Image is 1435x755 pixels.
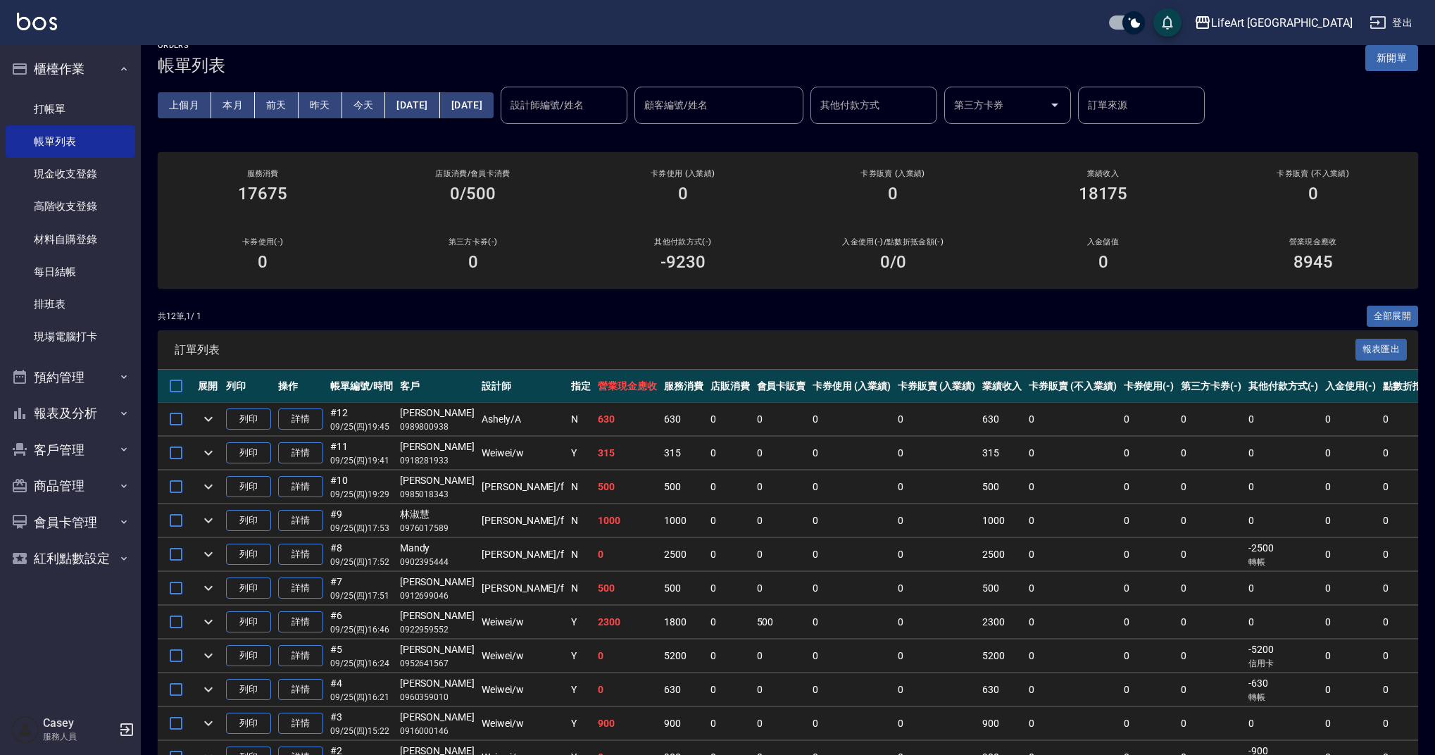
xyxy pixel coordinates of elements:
[278,578,323,599] a: 詳情
[43,730,115,743] p: 服務人員
[1248,657,1319,670] p: 信用卡
[809,437,894,470] td: 0
[478,639,568,673] td: Weiwei /w
[198,713,219,734] button: expand row
[660,504,707,537] td: 1000
[594,639,660,673] td: 0
[194,370,223,403] th: 展開
[1322,504,1379,537] td: 0
[400,473,475,488] div: [PERSON_NAME]
[198,611,219,632] button: expand row
[568,572,594,605] td: N
[278,713,323,735] a: 詳情
[6,432,135,468] button: 客戶管理
[198,510,219,531] button: expand row
[660,673,707,706] td: 630
[43,716,115,730] h5: Casey
[753,437,810,470] td: 0
[396,370,478,403] th: 客戶
[327,538,396,571] td: #8
[478,370,568,403] th: 設計師
[753,370,810,403] th: 會員卡販賣
[707,673,753,706] td: 0
[568,470,594,504] td: N
[594,538,660,571] td: 0
[238,184,287,204] h3: 17675
[1015,169,1191,178] h2: 業績收入
[809,538,894,571] td: 0
[400,420,475,433] p: 0989800938
[198,408,219,430] button: expand row
[385,92,439,118] button: [DATE]
[278,544,323,566] a: 詳情
[1365,45,1418,71] button: 新開單
[1322,673,1379,706] td: 0
[809,606,894,639] td: 0
[278,645,323,667] a: 詳情
[327,639,396,673] td: #5
[660,252,706,272] h3: -9230
[1025,639,1120,673] td: 0
[6,540,135,577] button: 紅利點數設定
[478,673,568,706] td: Weiwei /w
[753,572,810,605] td: 0
[568,504,594,537] td: N
[979,572,1025,605] td: 500
[468,252,478,272] h3: 0
[979,437,1025,470] td: 315
[595,169,771,178] h2: 卡券使用 (入業績)
[330,556,393,568] p: 09/25 (四) 17:52
[660,707,707,740] td: 900
[327,370,396,403] th: 帳單編號/時間
[1153,8,1182,37] button: save
[809,572,894,605] td: 0
[226,611,271,633] button: 列印
[979,470,1025,504] td: 500
[400,575,475,589] div: [PERSON_NAME]
[753,470,810,504] td: 0
[6,395,135,432] button: 報表及分析
[6,158,135,190] a: 現金收支登錄
[1177,673,1245,706] td: 0
[1120,707,1178,740] td: 0
[979,538,1025,571] td: 2500
[6,51,135,87] button: 櫃檯作業
[1189,8,1358,37] button: LifeArt [GEOGRAPHIC_DATA]
[327,504,396,537] td: #9
[1245,639,1322,673] td: -5200
[1322,606,1379,639] td: 0
[660,403,707,436] td: 630
[6,504,135,541] button: 會員卡管理
[1245,572,1322,605] td: 0
[342,92,386,118] button: 今天
[809,673,894,706] td: 0
[660,639,707,673] td: 5200
[175,343,1355,357] span: 訂單列表
[753,403,810,436] td: 0
[158,56,225,75] h3: 帳單列表
[707,572,753,605] td: 0
[327,673,396,706] td: #4
[1245,403,1322,436] td: 0
[707,437,753,470] td: 0
[400,676,475,691] div: [PERSON_NAME]
[1322,639,1379,673] td: 0
[223,370,275,403] th: 列印
[1245,673,1322,706] td: -630
[1120,639,1178,673] td: 0
[594,437,660,470] td: 315
[707,707,753,740] td: 0
[894,403,979,436] td: 0
[478,437,568,470] td: Weiwei /w
[278,442,323,464] a: 詳情
[226,679,271,701] button: 列印
[1025,572,1120,605] td: 0
[1120,606,1178,639] td: 0
[594,707,660,740] td: 900
[1177,370,1245,403] th: 第三方卡券(-)
[198,476,219,497] button: expand row
[1322,470,1379,504] td: 0
[595,237,771,247] h2: 其他付款方式(-)
[1177,437,1245,470] td: 0
[6,190,135,223] a: 高階收支登錄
